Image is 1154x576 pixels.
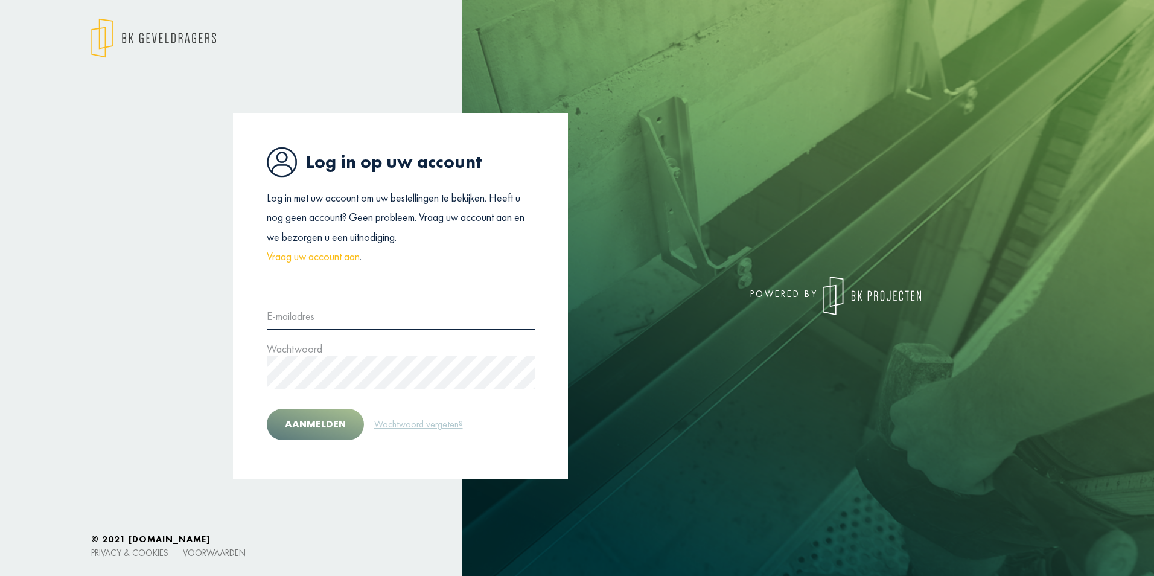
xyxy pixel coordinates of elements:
[267,147,535,178] h1: Log in op uw account
[267,247,360,266] a: Vraag uw account aan
[91,18,216,58] img: logo
[267,409,364,440] button: Aanmelden
[267,147,297,178] img: icon
[267,188,535,267] p: Log in met uw account om uw bestellingen te bekijken. Heeft u nog geen account? Geen probleem. Vr...
[586,277,921,315] div: powered by
[823,277,921,315] img: logo
[91,547,168,558] a: Privacy & cookies
[267,339,322,359] label: Wachtwoord
[183,547,246,558] a: Voorwaarden
[374,417,464,432] a: Wachtwoord vergeten?
[91,534,1063,545] h6: © 2021 [DOMAIN_NAME]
